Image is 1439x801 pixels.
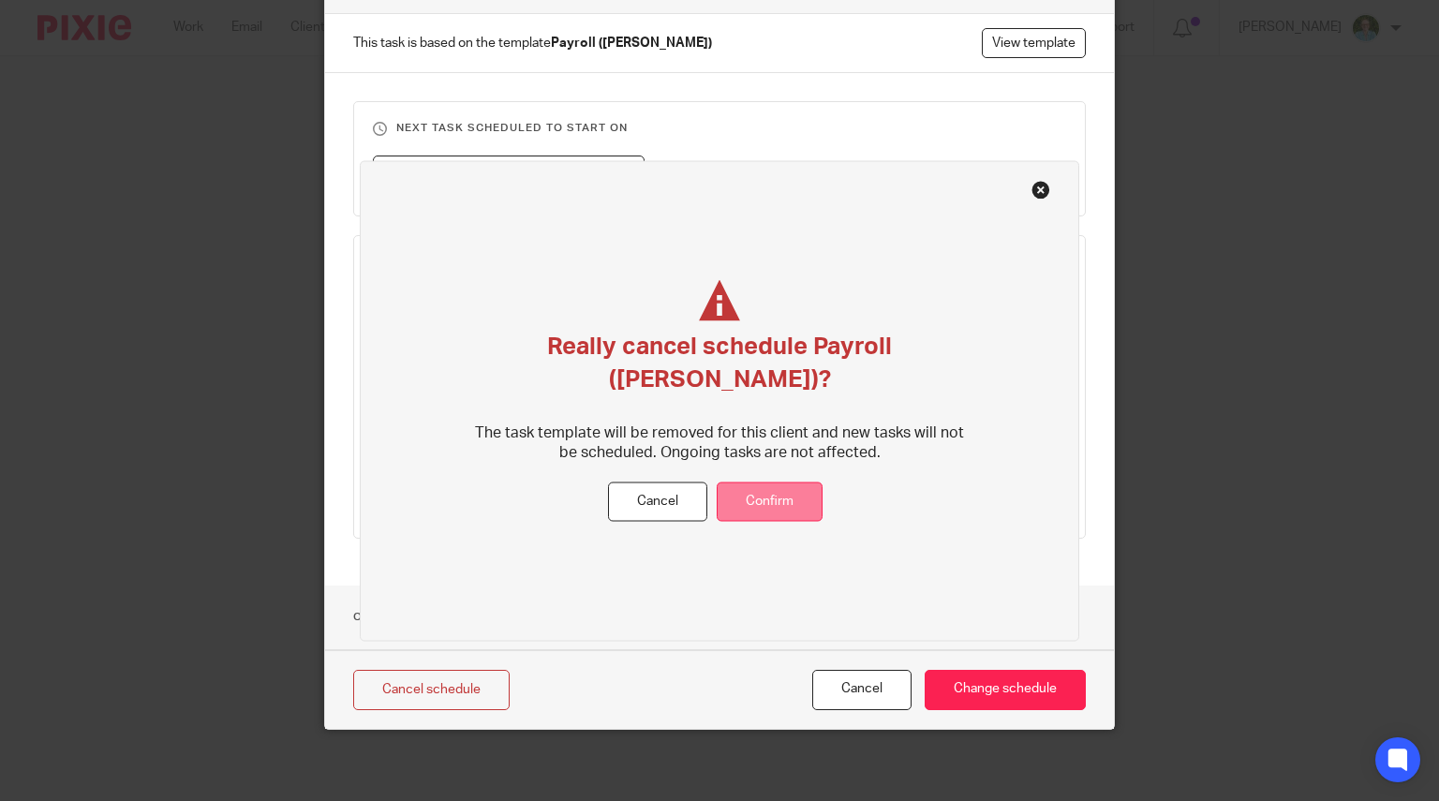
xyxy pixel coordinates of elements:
[353,604,582,630] h1: Override Template Settings
[982,28,1086,58] a: View template
[812,670,912,710] button: Cancel
[551,37,712,50] strong: Payroll ([PERSON_NAME])
[608,482,707,522] button: Cancel
[373,121,1067,136] h3: Next task scheduled to start on
[353,670,510,710] a: Cancel schedule
[468,423,971,463] p: The task template will be removed for this client and new tasks will not be scheduled. Ongoing ta...
[717,482,823,522] button: Confirm
[353,34,712,52] span: This task is based on the template
[925,670,1086,710] input: Change schedule
[547,334,892,391] span: Really cancel schedule Payroll ([PERSON_NAME])?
